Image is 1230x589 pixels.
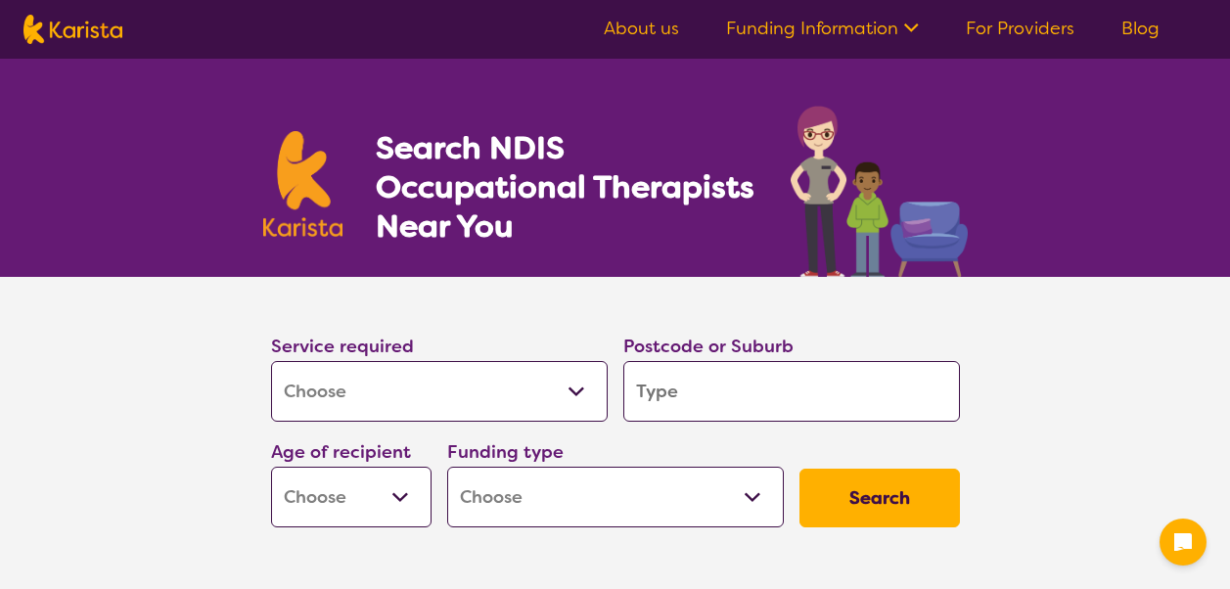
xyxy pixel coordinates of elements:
label: Age of recipient [271,440,411,464]
h1: Search NDIS Occupational Therapists Near You [376,128,756,246]
a: For Providers [966,17,1074,40]
a: About us [604,17,679,40]
img: Karista logo [23,15,122,44]
input: Type [623,361,960,422]
button: Search [799,469,960,527]
a: Blog [1121,17,1160,40]
img: occupational-therapy [791,106,968,277]
label: Funding type [447,440,564,464]
img: Karista logo [263,131,343,237]
a: Funding Information [726,17,919,40]
label: Postcode or Suburb [623,335,794,358]
label: Service required [271,335,414,358]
